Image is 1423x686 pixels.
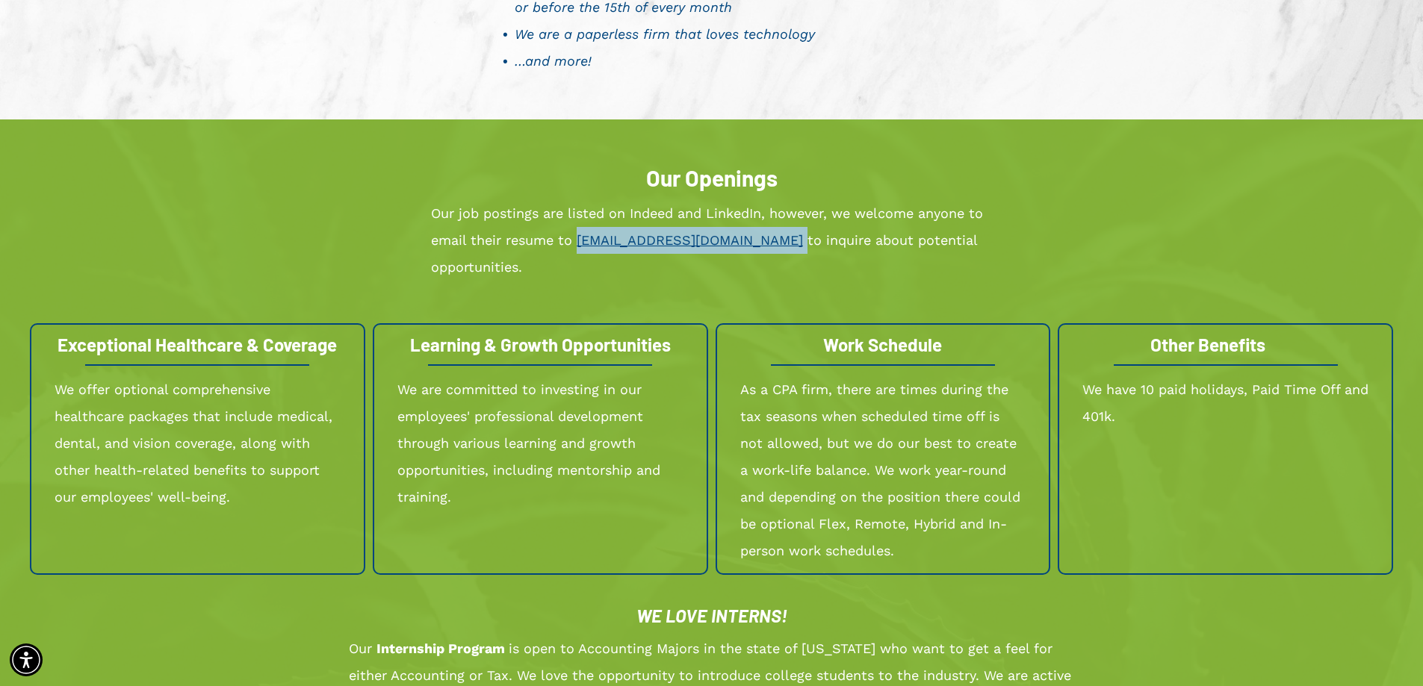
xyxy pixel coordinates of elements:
div: Accessibility Menu [10,643,43,676]
span: We are committed to investing in our employees' professional development through various learning... [397,381,660,505]
a: [EMAIL_ADDRESS][DOMAIN_NAME] [577,232,803,248]
span: Work Schedule [823,334,942,355]
span: Other Benefits [1150,334,1265,355]
span: Internship Program [376,640,505,656]
span: As a CPA firm, there are times during the tax seasons when scheduled time off is not allowed, but... [740,381,1020,558]
span: Learning & Growth Opportunities [410,334,671,355]
span: Exceptional Healthcare & Coverage [58,334,337,355]
span: Our Openings [646,164,778,191]
span: We offer optional comprehensive healthcare packages that include medical, dental, and vision cove... [55,381,332,505]
span: Our job postings are listed on Indeed and LinkedIn, however, we welcome anyone to email their res... [431,205,983,248]
span: We are a paperless firm that loves technology [515,26,815,42]
span: …and more! [515,53,592,69]
span: WE LOVE INTERNS! [636,605,787,626]
span: Our [349,640,372,656]
span: We have 10 paid holidays, Paid Time Off and 401k. [1082,381,1368,424]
